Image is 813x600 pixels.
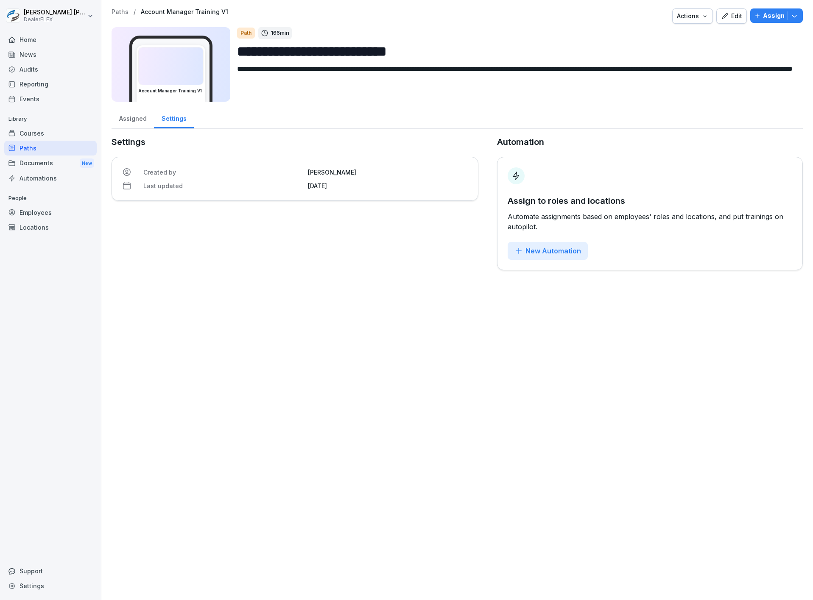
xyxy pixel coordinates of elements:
div: Edit [721,11,742,21]
p: DealerFLEX [24,17,86,22]
p: Assign [763,11,785,20]
p: Library [4,112,97,126]
p: [DATE] [308,181,468,190]
p: Settings [112,136,478,148]
a: Locations [4,220,97,235]
a: Settings [154,107,194,128]
a: Employees [4,205,97,220]
p: People [4,192,97,205]
p: 166 min [271,29,289,37]
div: Path [237,28,255,39]
div: Support [4,564,97,578]
p: Automation [497,136,544,148]
button: New Automation [508,242,588,260]
button: Assign [750,8,803,23]
div: Documents [4,156,97,171]
p: Automate assignments based on employees' roles and locations, and put trainings on autopilot. [508,211,792,232]
a: Paths [112,8,129,16]
h3: Account Manager Training V1 [138,88,204,94]
p: Last updated [143,181,303,190]
a: Account Manager Training V1 [141,8,228,16]
a: Settings [4,578,97,593]
button: Edit [716,8,747,24]
div: Actions [677,11,708,21]
p: Created by [143,168,303,177]
button: Actions [672,8,713,24]
a: Automations [4,171,97,186]
a: Reporting [4,77,97,92]
a: Courses [4,126,97,141]
a: Paths [4,141,97,156]
a: Home [4,32,97,47]
a: Audits [4,62,97,77]
div: New Automation [514,246,581,256]
p: [PERSON_NAME] [PERSON_NAME] [24,9,86,16]
a: Events [4,92,97,106]
p: / [134,8,136,16]
a: News [4,47,97,62]
p: Assign to roles and locations [508,194,792,207]
p: [PERSON_NAME] [308,168,468,177]
a: Assigned [112,107,154,128]
a: DocumentsNew [4,156,97,171]
div: New [80,158,94,168]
